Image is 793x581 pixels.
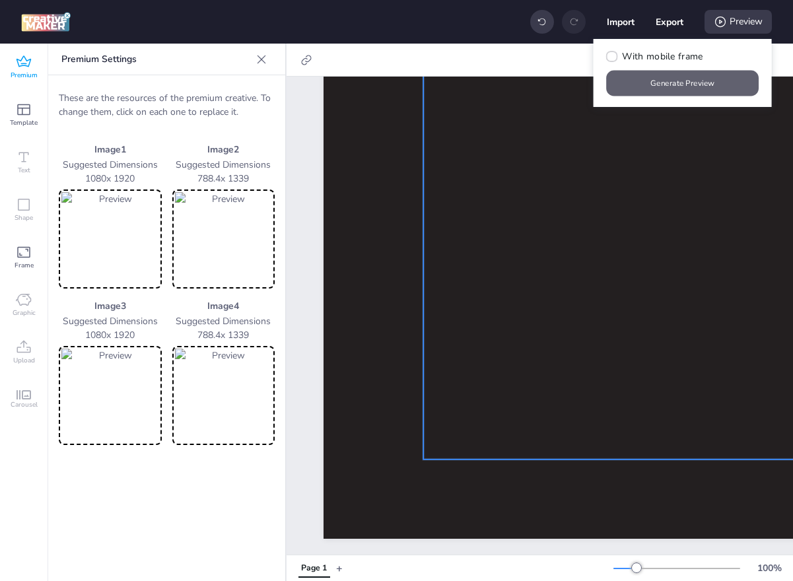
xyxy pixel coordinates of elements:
button: Generate Preview [607,71,759,96]
span: Upload [13,355,35,366]
div: 100 % [753,561,785,575]
span: Frame [15,260,34,271]
span: Template [10,118,38,128]
img: Preview [61,192,159,286]
div: Page 1 [301,563,327,574]
p: Suggested Dimensions [59,314,162,328]
span: Graphic [13,308,36,318]
img: Preview [61,349,159,442]
div: Preview [705,10,772,34]
p: 1080 x 1920 [59,328,162,342]
button: Export [656,8,683,36]
span: Shape [15,213,33,223]
button: + [336,557,343,580]
p: Suggested Dimensions [172,314,275,328]
span: Text [18,165,30,176]
span: Carousel [11,399,38,410]
p: Premium Settings [61,44,251,75]
p: Suggested Dimensions [172,158,275,172]
img: Preview [175,349,273,442]
p: Image 4 [172,299,275,313]
p: 1080 x 1920 [59,172,162,186]
img: Preview [175,192,273,286]
span: Premium [11,70,38,81]
p: 788.4 x 1339 [172,328,275,342]
p: These are the resources of the premium creative. To change them, click on each one to replace it. [59,91,275,119]
span: With mobile frame [622,50,703,63]
p: Suggested Dimensions [59,158,162,172]
p: 788.4 x 1339 [172,172,275,186]
div: Tabs [292,557,336,580]
button: Import [607,8,635,36]
p: Image 3 [59,299,162,313]
p: Image 1 [59,143,162,156]
img: logo Creative Maker [21,12,71,32]
p: Image 2 [172,143,275,156]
